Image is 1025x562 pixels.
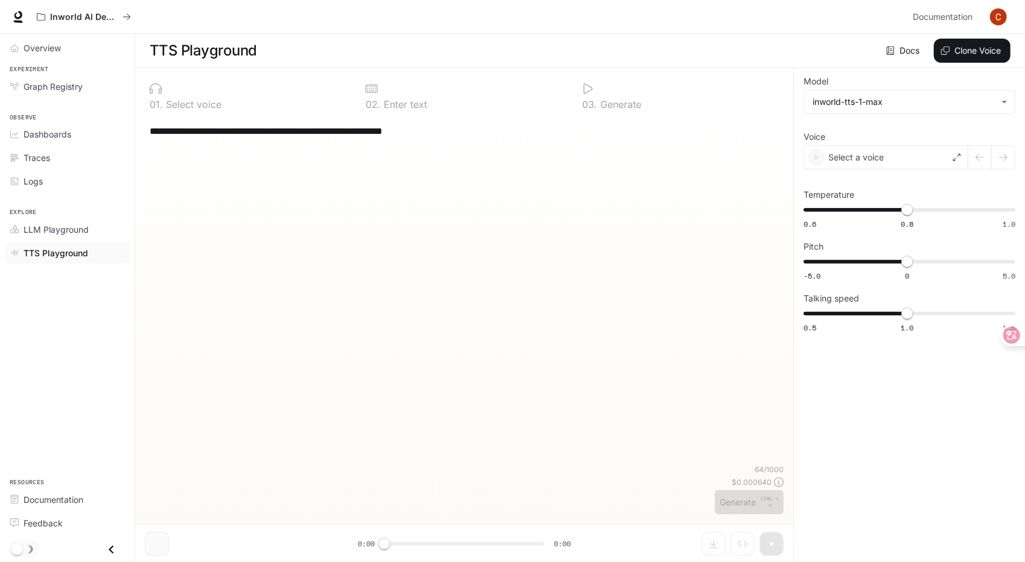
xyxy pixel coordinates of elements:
[804,271,820,281] span: -5.0
[5,171,130,192] a: Logs
[901,219,913,229] span: 0.8
[5,489,130,510] a: Documentation
[11,542,23,555] span: Dark mode toggle
[24,175,43,188] span: Logs
[804,133,825,141] p: Voice
[1003,271,1015,281] span: 5.0
[828,151,884,163] p: Select a voice
[24,247,88,259] span: TTS Playground
[5,513,130,534] a: Feedback
[1003,323,1015,333] span: 1.5
[5,76,130,97] a: Graph Registry
[31,5,136,29] button: All workspaces
[913,10,973,25] span: Documentation
[24,151,50,164] span: Traces
[804,294,859,303] p: Talking speed
[804,191,854,199] p: Temperature
[804,323,816,333] span: 0.5
[150,99,163,109] p: 0 1 .
[24,42,61,54] span: Overview
[597,99,641,109] p: Generate
[732,477,772,487] p: $ 0.000640
[990,8,1007,25] img: User avatar
[934,39,1011,63] button: Clone Voice
[755,464,784,475] p: 64 / 1000
[366,99,381,109] p: 0 2 .
[813,96,995,108] div: inworld-tts-1-max
[884,39,924,63] a: Docs
[804,90,1015,113] div: inworld-tts-1-max
[804,219,816,229] span: 0.6
[5,37,130,58] a: Overview
[24,223,89,236] span: LLM Playground
[24,493,83,506] span: Documentation
[986,5,1011,29] button: User avatar
[163,99,221,109] p: Select voice
[150,39,257,63] h1: TTS Playground
[5,124,130,145] a: Dashboards
[901,323,913,333] span: 1.0
[1003,219,1015,229] span: 1.0
[5,147,130,168] a: Traces
[804,77,828,86] p: Model
[582,99,597,109] p: 0 3 .
[98,537,125,562] button: Close drawer
[908,5,982,29] a: Documentation
[24,517,63,529] span: Feedback
[804,242,823,251] p: Pitch
[24,128,71,140] span: Dashboards
[905,271,909,281] span: 0
[5,219,130,240] a: LLM Playground
[50,12,118,22] p: Inworld AI Demos
[24,80,83,93] span: Graph Registry
[5,242,130,264] a: TTS Playground
[381,99,427,109] p: Enter text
